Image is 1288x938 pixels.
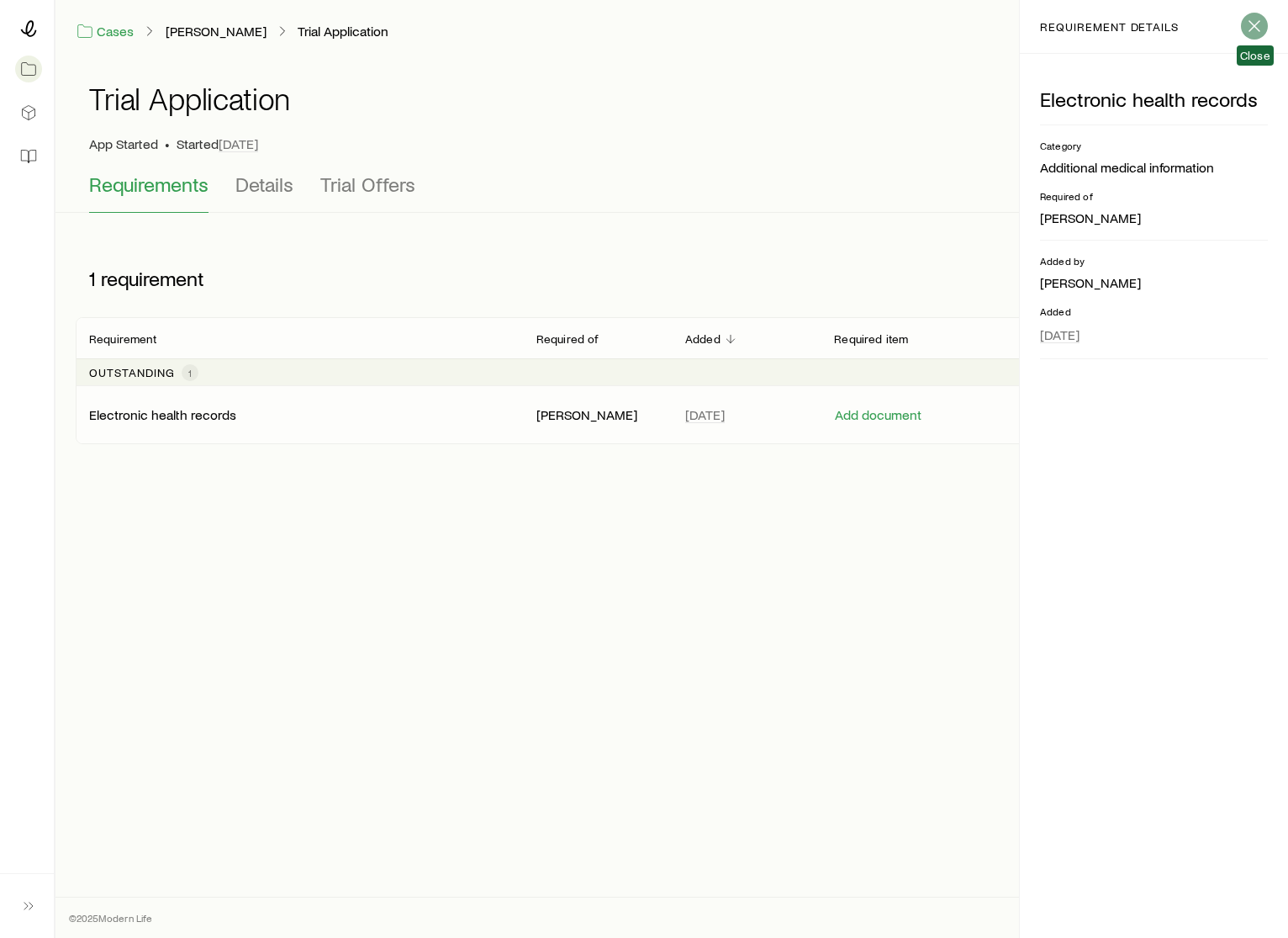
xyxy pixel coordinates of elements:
[1040,139,1268,152] p: Category
[1040,159,1268,176] p: Additional medical information
[69,911,153,925] p: © 2025 Modern Life
[89,172,1254,213] div: Application details tabs
[1040,209,1268,226] p: [PERSON_NAME]
[685,332,721,346] p: Added
[89,172,209,196] span: Requirements
[101,267,204,290] span: requirement
[834,332,908,346] p: Required item
[1040,87,1268,111] p: Electronic health records
[1040,305,1268,318] p: Added
[320,172,415,196] span: Trial Offers
[298,23,388,40] p: Trial Application
[89,406,236,423] p: Electronic health records
[89,135,158,152] span: App Started
[1240,49,1270,62] span: Close
[188,366,192,379] span: 1
[89,332,156,346] p: Requirement
[1040,274,1268,291] p: [PERSON_NAME]
[89,267,96,290] span: 1
[834,407,922,423] button: Add document
[165,135,170,152] span: •
[1040,189,1268,203] p: Required of
[235,172,293,196] span: Details
[219,135,258,152] span: [DATE]
[1040,326,1079,343] span: [DATE]
[177,135,258,152] p: Started
[1040,20,1179,34] p: requirement details
[536,406,658,423] p: [PERSON_NAME]
[89,82,290,115] h1: Trial Application
[1040,254,1268,268] p: Added by
[76,22,135,41] a: Cases
[89,366,175,379] p: Outstanding
[685,406,725,423] span: [DATE]
[165,24,267,40] a: [PERSON_NAME]
[536,332,599,346] p: Required of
